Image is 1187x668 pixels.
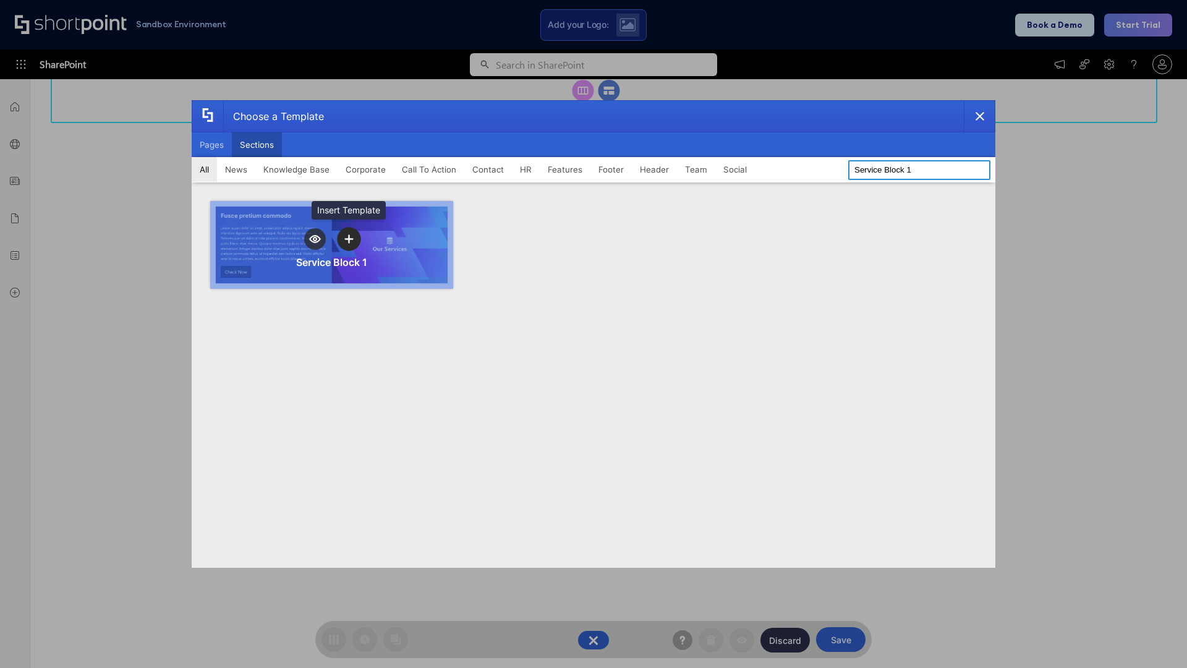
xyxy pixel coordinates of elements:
button: Sections [232,132,282,157]
button: Footer [590,157,632,182]
button: Corporate [338,157,394,182]
button: Team [677,157,715,182]
button: Features [540,157,590,182]
div: template selector [192,100,995,568]
button: Social [715,157,755,182]
button: All [192,157,217,182]
iframe: Chat Widget [1125,609,1187,668]
input: Search [848,160,990,180]
div: Service Block 1 [296,256,367,268]
button: Pages [192,132,232,157]
button: Call To Action [394,157,464,182]
button: Header [632,157,677,182]
button: Contact [464,157,512,182]
button: News [217,157,255,182]
div: Choose a Template [223,101,324,132]
button: Knowledge Base [255,157,338,182]
button: HR [512,157,540,182]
